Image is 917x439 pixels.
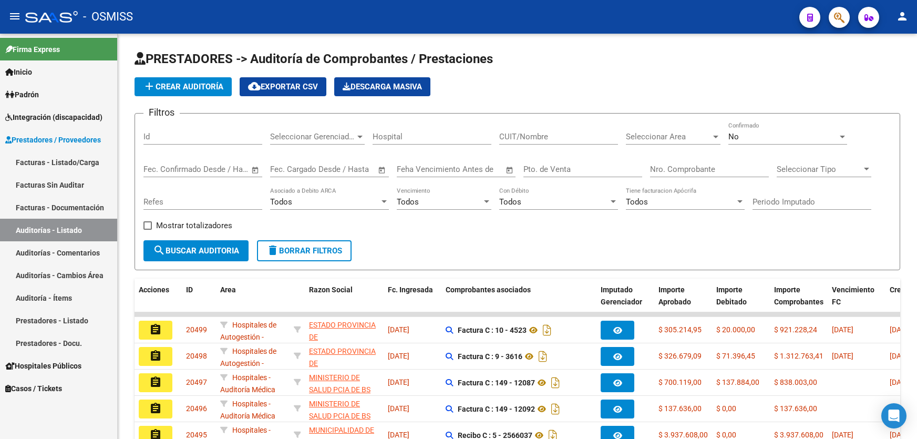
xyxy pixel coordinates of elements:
[458,379,535,387] strong: Factura C : 149 - 12087
[270,165,313,174] input: Fecha inicio
[216,279,290,325] datatable-header-cell: Area
[266,244,279,257] mat-icon: delete
[397,197,419,207] span: Todos
[270,132,355,141] span: Seleccionar Gerenciador
[250,164,262,176] button: Open calendar
[536,348,550,365] i: Descargar documento
[186,352,207,360] span: 20498
[322,165,373,174] input: Fecha fin
[149,350,162,362] mat-icon: assignment
[658,352,702,360] span: $ 326.679,09
[890,378,911,386] span: [DATE]
[716,404,736,413] span: $ 0,00
[626,132,711,141] span: Seleccionar Area
[388,285,433,294] span: Fc. Ingresada
[257,240,352,261] button: Borrar Filtros
[458,405,535,413] strong: Factura C : 149 - 12092
[139,285,169,294] span: Acciones
[186,285,193,294] span: ID
[777,165,862,174] span: Seleccionar Tipo
[770,279,828,325] datatable-header-cell: Importe Comprobantes
[774,325,817,334] span: $ 921.228,24
[716,431,736,439] span: $ 0,00
[309,345,379,367] div: - 30673377544
[248,82,318,91] span: Exportar CSV
[309,400,370,432] span: MINISTERIO DE SALUD PCIA DE BS AS
[458,352,522,361] strong: Factura C : 9 - 3616
[186,325,207,334] span: 20499
[220,373,275,394] span: Hospitales - Auditoría Médica
[153,244,166,257] mat-icon: search
[248,80,261,93] mat-icon: cloud_download
[601,285,642,306] span: Imputado Gerenciador
[774,404,817,413] span: $ 137.636,00
[149,323,162,336] mat-icon: assignment
[5,44,60,55] span: Firma Express
[143,105,180,120] h3: Filtros
[828,279,885,325] datatable-header-cell: Vencimiento FC
[716,285,747,306] span: Importe Debitado
[832,431,853,439] span: [DATE]
[343,82,422,91] span: Descarga Masiva
[716,325,755,334] span: $ 20.000,00
[83,5,133,28] span: - OSMISS
[305,279,384,325] datatable-header-cell: Razon Social
[384,279,441,325] datatable-header-cell: Fc. Ingresada
[376,164,388,176] button: Open calendar
[334,77,430,96] app-download-masive: Descarga masiva de comprobantes (adjuntos)
[186,404,207,413] span: 20496
[5,66,32,78] span: Inicio
[716,352,755,360] span: $ 71.396,45
[5,89,39,100] span: Padrón
[626,197,648,207] span: Todos
[220,347,276,380] span: Hospitales de Autogestión - Afiliaciones
[5,383,62,394] span: Casos / Tickets
[549,401,562,417] i: Descargar documento
[774,352,823,360] span: $ 1.312.763,41
[5,360,81,372] span: Hospitales Públicos
[896,10,909,23] mat-icon: person
[388,431,409,439] span: [DATE]
[220,321,276,353] span: Hospitales de Autogestión - Afiliaciones
[153,246,239,256] span: Buscar Auditoria
[458,326,527,334] strong: Factura C : 10 - 4523
[658,378,702,386] span: $ 700.119,00
[774,431,823,439] span: $ 3.937.608,00
[186,378,207,386] span: 20497
[388,325,409,334] span: [DATE]
[890,285,914,294] span: Creado
[388,378,409,386] span: [DATE]
[5,111,102,123] span: Integración (discapacidad)
[270,197,292,207] span: Todos
[549,374,562,391] i: Descargar documento
[309,398,379,420] div: - 30626983398
[712,279,770,325] datatable-header-cell: Importe Debitado
[334,77,430,96] button: Descarga Masiva
[388,404,409,413] span: [DATE]
[156,219,232,232] span: Mostrar totalizadores
[658,325,702,334] span: $ 305.214,95
[240,77,326,96] button: Exportar CSV
[832,352,853,360] span: [DATE]
[149,376,162,389] mat-icon: assignment
[832,285,874,306] span: Vencimiento FC
[8,10,21,23] mat-icon: menu
[135,52,493,66] span: PRESTADORES -> Auditoría de Comprobantes / Prestaciones
[5,134,101,146] span: Prestadores / Proveedores
[446,285,531,294] span: Comprobantes asociados
[832,325,853,334] span: [DATE]
[540,322,554,339] i: Descargar documento
[441,279,596,325] datatable-header-cell: Comprobantes asociados
[774,378,817,386] span: $ 838.003,00
[143,82,223,91] span: Crear Auditoría
[309,285,353,294] span: Razon Social
[266,246,342,256] span: Borrar Filtros
[309,321,380,365] span: ESTADO PROVINCIA DE [GEOGRAPHIC_DATA][PERSON_NAME]
[309,347,380,391] span: ESTADO PROVINCIA DE [GEOGRAPHIC_DATA][PERSON_NAME]
[596,279,654,325] datatable-header-cell: Imputado Gerenciador
[135,279,182,325] datatable-header-cell: Acciones
[774,285,823,306] span: Importe Comprobantes
[309,373,370,406] span: MINISTERIO DE SALUD PCIA DE BS AS
[504,164,516,176] button: Open calendar
[654,279,712,325] datatable-header-cell: Importe Aprobado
